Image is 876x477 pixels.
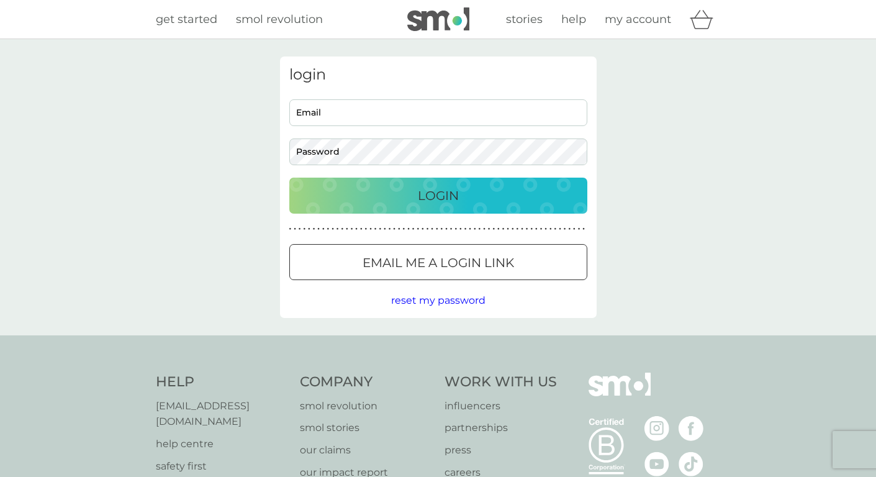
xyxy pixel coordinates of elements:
p: ● [431,226,433,232]
a: my account [605,11,671,29]
p: ● [374,226,377,232]
p: ● [497,226,500,232]
p: ● [517,226,519,232]
p: ● [336,226,339,232]
h4: Help [156,373,288,392]
a: stories [506,11,543,29]
a: smol revolution [236,11,323,29]
a: press [445,442,557,458]
a: safety first [156,458,288,475]
p: ● [322,226,325,232]
p: ● [559,226,561,232]
p: ● [351,226,353,232]
p: ● [464,226,467,232]
p: ● [313,226,315,232]
img: visit the smol Youtube page [644,452,669,476]
p: ● [427,226,429,232]
p: ● [327,226,330,232]
p: Email me a login link [363,253,514,273]
p: ● [521,226,523,232]
p: ● [403,226,405,232]
p: ● [407,226,410,232]
p: ● [365,226,368,232]
h4: Company [300,373,432,392]
p: ● [582,226,585,232]
p: ● [289,226,292,232]
h4: Work With Us [445,373,557,392]
p: ● [512,226,514,232]
p: ● [573,226,576,232]
p: ● [488,226,490,232]
a: [EMAIL_ADDRESS][DOMAIN_NAME] [156,398,288,430]
span: smol revolution [236,12,323,26]
p: ● [469,226,471,232]
p: ● [578,226,580,232]
h3: login [289,66,587,84]
p: ● [303,226,305,232]
p: ● [549,226,552,232]
p: ● [379,226,381,232]
img: visit the smol Facebook page [679,416,703,441]
p: ● [502,226,505,232]
p: ● [422,226,424,232]
a: smol stories [300,420,432,436]
img: smol [407,7,469,31]
a: help centre [156,436,288,452]
button: Login [289,178,587,214]
p: ● [530,226,533,232]
div: basket [690,7,721,32]
p: ● [384,226,386,232]
p: ● [492,226,495,232]
p: ● [507,226,509,232]
a: get started [156,11,217,29]
p: ● [412,226,415,232]
span: my account [605,12,671,26]
p: ● [355,226,358,232]
a: partnerships [445,420,557,436]
p: ● [332,226,334,232]
p: ● [540,226,543,232]
button: reset my password [391,293,485,309]
a: influencers [445,398,557,414]
p: ● [544,226,547,232]
p: ● [417,226,419,232]
p: ● [479,226,481,232]
button: Email me a login link [289,244,587,280]
p: ● [535,226,538,232]
p: ● [294,226,296,232]
a: smol revolution [300,398,432,414]
p: ● [398,226,400,232]
p: ● [450,226,453,232]
span: help [561,12,586,26]
p: ● [308,226,310,232]
p: ● [459,226,462,232]
p: ● [369,226,372,232]
img: smol [589,373,651,415]
img: visit the smol Instagram page [644,416,669,441]
a: our claims [300,442,432,458]
p: ● [393,226,395,232]
span: reset my password [391,294,485,306]
p: ● [389,226,391,232]
span: get started [156,12,217,26]
p: ● [346,226,348,232]
p: ● [526,226,528,232]
p: ● [454,226,457,232]
p: ● [317,226,320,232]
p: Login [418,186,459,206]
p: ● [554,226,557,232]
p: ● [299,226,301,232]
p: ● [483,226,485,232]
p: ● [568,226,571,232]
span: stories [506,12,543,26]
p: ● [445,226,448,232]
